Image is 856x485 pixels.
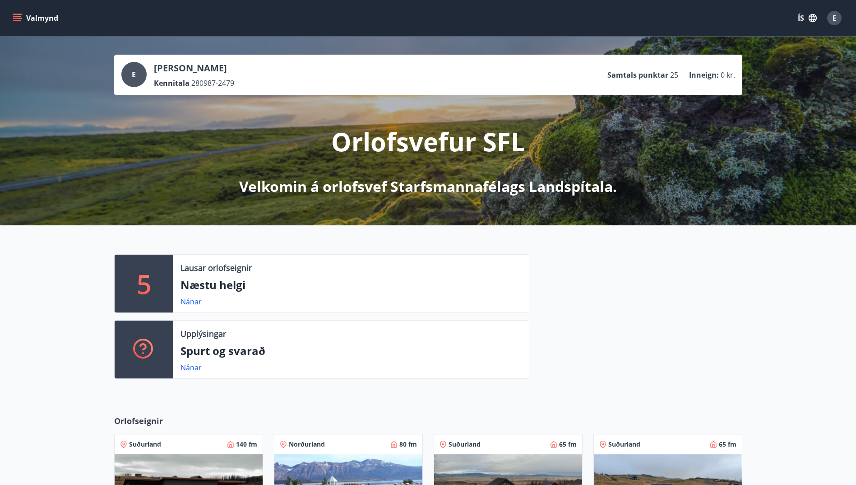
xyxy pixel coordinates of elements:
span: E [132,70,136,79]
p: Næstu helgi [180,277,522,293]
span: E [833,13,837,23]
p: Samtals punktar [607,70,668,80]
p: Velkomin á orlofsvef Starfsmannafélags Landspítala. [239,177,617,196]
span: Suðurland [129,440,161,449]
p: Inneign : [689,70,719,80]
span: Orlofseignir [114,415,163,427]
button: ÍS [793,10,822,26]
span: 140 fm [236,440,257,449]
span: 0 kr. [721,70,735,80]
span: 25 [670,70,678,80]
span: 280987-2479 [191,78,234,88]
a: Nánar [180,297,202,307]
button: menu [11,10,62,26]
p: Orlofsvefur SFL [331,124,525,159]
span: 65 fm [559,440,577,449]
p: Upplýsingar [180,328,226,340]
p: Kennitala [154,78,190,88]
p: Spurt og svarað [180,343,522,359]
span: 80 fm [399,440,417,449]
span: Norðurland [289,440,325,449]
span: Suðurland [449,440,481,449]
span: 65 fm [719,440,736,449]
p: [PERSON_NAME] [154,62,234,75]
span: Suðurland [608,440,640,449]
a: Nánar [180,363,202,373]
button: E [824,7,845,29]
p: 5 [137,266,151,301]
p: Lausar orlofseignir [180,262,252,274]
